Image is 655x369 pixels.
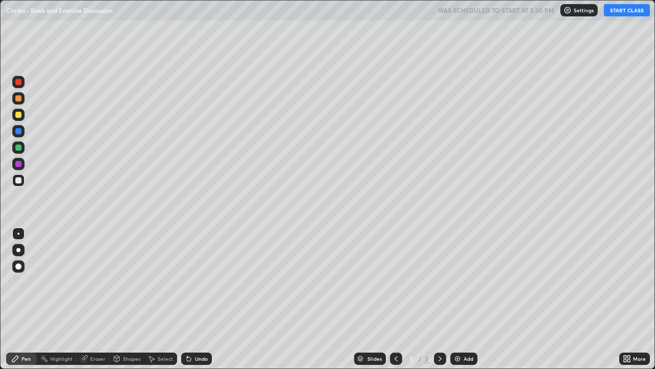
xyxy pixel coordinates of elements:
div: Undo [195,356,208,361]
div: Slides [367,356,382,361]
div: More [633,356,646,361]
div: Add [464,356,473,361]
div: Eraser [90,356,105,361]
div: Pen [21,356,31,361]
img: add-slide-button [453,355,462,363]
div: / [419,356,422,362]
div: 3 [406,356,417,362]
div: Highlight [50,356,73,361]
div: Shapes [123,356,140,361]
img: class-settings-icons [563,6,572,14]
p: Circles - Book and Exercise Discussion [6,6,113,14]
h5: WAS SCHEDULED TO START AT 5:30 PM [438,6,554,15]
div: Select [158,356,173,361]
button: START CLASS [604,4,650,16]
div: 3 [424,354,430,363]
p: Settings [574,8,594,13]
